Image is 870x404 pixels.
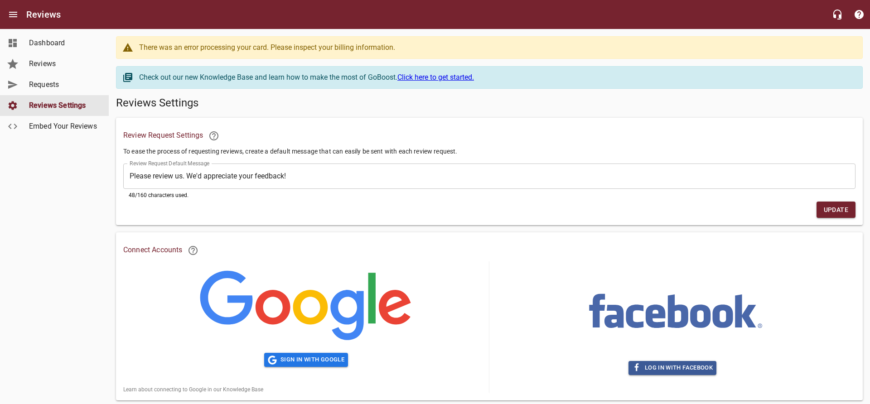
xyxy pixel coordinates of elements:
[632,363,713,373] span: Log in with Facebook
[848,4,870,25] button: Support Portal
[129,192,188,198] span: 48 /160 characters used.
[123,125,855,147] h6: Review Request Settings
[26,7,61,22] h6: Reviews
[2,4,24,25] button: Open drawer
[826,4,848,25] button: Live Chat
[29,38,98,48] span: Dashboard
[123,386,263,393] a: Learn about connecting to Google in our Knowledge Base
[628,361,716,375] button: Log in with Facebook
[264,353,348,367] button: Sign in with Google
[268,355,344,365] span: Sign in with Google
[824,204,848,216] span: Update
[130,172,849,180] textarea: Please review us. We'd appreciate your feedback!
[139,42,853,53] div: There was an error processing your card. Please inspect your billing information.
[116,36,863,59] a: There was an error processing your card. Please inspect your billing information.
[29,121,98,132] span: Embed Your Reviews
[182,240,204,261] a: Learn more about connecting Google and Facebook to Reviews
[29,100,98,111] span: Reviews Settings
[817,202,855,218] button: Update
[116,96,863,111] h5: Reviews Settings
[203,125,225,147] a: Learn more about requesting reviews
[123,240,855,261] h6: Connect Accounts
[397,73,474,82] a: Click here to get started.
[29,58,98,69] span: Reviews
[139,72,853,83] div: Check out our new Knowledge Base and learn how to make the most of GoBoost.
[29,79,98,90] span: Requests
[123,147,855,156] p: To ease the process of requesting reviews, create a default message that can easily be sent with ...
